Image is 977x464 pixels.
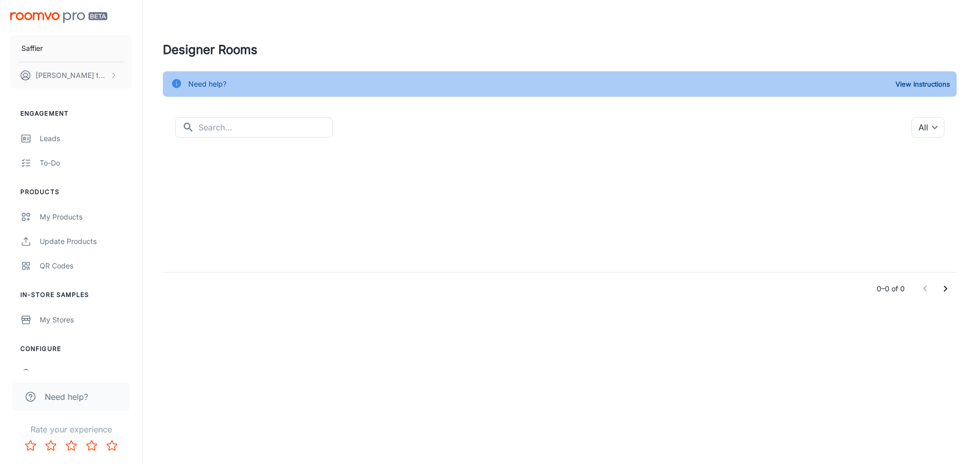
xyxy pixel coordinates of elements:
[21,43,43,54] p: Saffier
[36,70,107,81] p: [PERSON_NAME] ten Broeke
[163,41,957,59] h4: Designer Rooms
[198,117,333,138] input: Search...
[40,133,132,144] div: Leads
[40,157,132,169] div: To-do
[893,76,953,92] button: View Instructions
[935,279,956,299] button: Go to next page
[40,236,132,247] div: Update Products
[911,117,944,138] div: All
[10,35,132,62] button: Saffier
[40,260,132,271] div: QR Codes
[40,211,132,223] div: My Products
[10,62,132,89] button: [PERSON_NAME] ten Broeke
[877,283,905,294] p: 0–0 of 0
[40,314,132,325] div: My Stores
[188,74,226,94] div: Need help?
[10,12,107,23] img: Roomvo PRO Beta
